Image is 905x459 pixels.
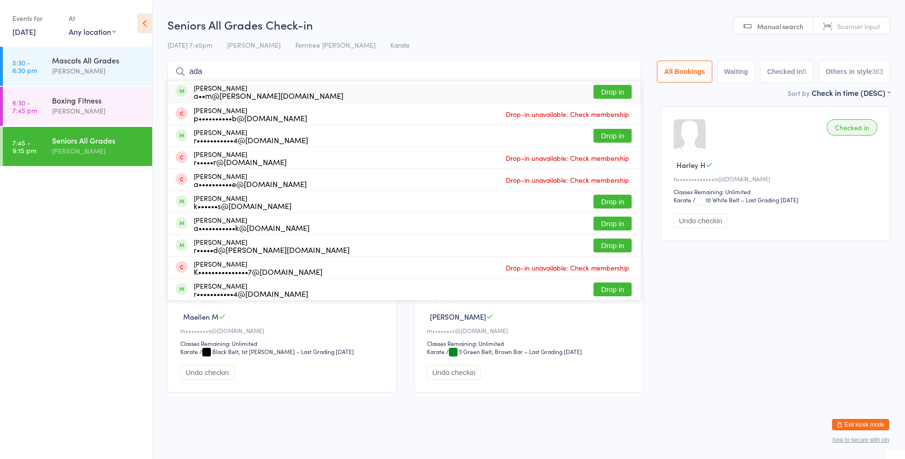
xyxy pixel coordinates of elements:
div: Events for [12,10,59,26]
div: [PERSON_NAME] [52,146,144,156]
div: [PERSON_NAME] [194,194,291,209]
span: Harley H [676,160,706,170]
a: 5:30 -6:30 pmMascots All Grades[PERSON_NAME] [3,47,152,86]
div: [PERSON_NAME] [194,260,322,275]
div: r•••••d@[PERSON_NAME][DOMAIN_NAME] [194,246,350,253]
h2: Seniors All Grades Check-in [167,17,890,32]
div: Seniors All Grades [52,135,144,146]
div: Classes Remaining: Unlimited [427,339,634,347]
span: [PERSON_NAME] [227,40,281,50]
time: 7:45 - 9:15 pm [12,139,36,154]
button: Waiting [717,61,755,83]
div: Check in time (DESC) [811,87,890,98]
div: Boxing Fitness [52,95,144,105]
div: a•••••••••••k@[DOMAIN_NAME] [194,224,310,231]
span: / 10 White Belt – Last Grading [DATE] [693,196,799,204]
span: Scanner input [837,21,880,31]
button: Drop in [593,282,632,296]
div: Mascots All Grades [52,55,144,65]
div: [PERSON_NAME] [194,150,287,166]
button: Drop in [593,239,632,252]
div: Karate [674,196,691,204]
button: how to secure with pin [832,437,889,443]
div: 5 [803,68,807,75]
div: Karate [427,347,445,355]
div: k••••••s@[DOMAIN_NAME] [194,202,291,209]
span: / Black Belt, 1st [PERSON_NAME] – Last Grading [DATE] [199,347,354,355]
button: Exit kiosk mode [832,419,889,430]
div: r•••••••••••4@[DOMAIN_NAME] [194,136,308,144]
button: Drop in [593,85,632,99]
div: [PERSON_NAME] [52,105,144,116]
div: r•••••••••••4@[DOMAIN_NAME] [194,290,308,297]
span: [DATE] 7:45pm [167,40,212,50]
div: [PERSON_NAME] [194,106,307,122]
div: Classes Remaining: Unlimited [180,339,387,347]
span: Maellen M [183,312,218,322]
span: Ferntree [PERSON_NAME] [295,40,375,50]
span: Manual search [757,21,803,31]
div: Classes Remaining: Unlimited [674,188,880,196]
div: Karate [180,347,198,355]
div: [PERSON_NAME] [194,172,307,188]
button: All Bookings [657,61,712,83]
a: [DATE] [12,26,36,37]
time: 5:30 - 6:30 pm [12,59,37,74]
button: Others in style363 [818,61,890,83]
button: Undo checkin [674,213,728,228]
span: Drop-in unavailable: Check membership [503,151,632,165]
div: m•••••••c@[DOMAIN_NAME] [427,326,634,334]
span: Drop-in unavailable: Check membership [503,173,632,187]
div: h•••••••••••••n@[DOMAIN_NAME] [674,175,880,183]
div: [PERSON_NAME] [194,282,308,297]
div: Any location [69,26,116,37]
div: At [69,10,116,26]
span: Drop-in unavailable: Check membership [503,261,632,275]
span: Karate [390,40,410,50]
div: a••••••••••e@[DOMAIN_NAME] [194,180,307,188]
div: r•••••r@[DOMAIN_NAME] [194,158,287,166]
div: [PERSON_NAME] [194,238,350,253]
button: Drop in [593,217,632,230]
div: K•••••••••••••••7@[DOMAIN_NAME] [194,268,322,275]
input: Search [167,61,641,83]
span: [PERSON_NAME] [430,312,486,322]
div: m••••••••y@[DOMAIN_NAME] [180,326,387,334]
button: Checked in5 [760,61,814,83]
span: Drop-in unavailable: Check membership [503,107,632,121]
label: Sort by [788,88,810,98]
div: [PERSON_NAME] [194,216,310,231]
div: Checked in [827,119,877,136]
button: Undo checkin [427,365,481,380]
a: 7:45 -9:15 pmSeniors All Grades[PERSON_NAME] [3,127,152,166]
button: Drop in [593,195,632,209]
div: a••m@[PERSON_NAME][DOMAIN_NAME] [194,92,343,99]
button: Drop in [593,129,632,143]
span: / 3 Green Belt, Brown Bar – Last Grading [DATE] [446,347,582,355]
div: [PERSON_NAME] [194,128,308,144]
div: [PERSON_NAME] [194,84,343,99]
time: 6:30 - 7:45 pm [12,99,37,114]
div: p••••••••••b@[DOMAIN_NAME] [194,114,307,122]
div: 363 [872,68,883,75]
a: 6:30 -7:45 pmBoxing Fitness[PERSON_NAME] [3,87,152,126]
button: Undo checkin [180,365,234,380]
div: [PERSON_NAME] [52,65,144,76]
